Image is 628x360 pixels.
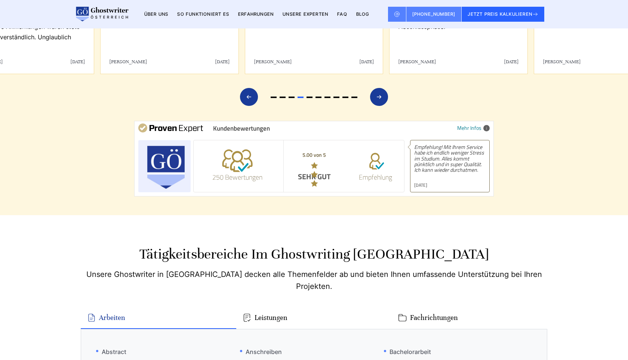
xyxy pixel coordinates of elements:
span: Go to slide 6 [315,97,321,98]
a: Über uns [144,11,169,17]
span: Go to slide 4 [298,97,304,98]
img: ProvenExpert [138,123,203,132]
span: [DATE] [360,59,374,65]
span: Go to slide 3 [289,97,295,98]
a: FAQ [337,11,347,17]
span: Anschreiben [240,344,282,360]
button: Arbeiten [81,307,236,329]
span: Go to slide 5 [307,97,313,98]
button: Leistungen [236,307,392,329]
span: [PERSON_NAME] [254,59,292,65]
span: [DATE] [414,183,486,187]
span: Empfehlung [351,174,401,181]
span: [DATE] [504,59,518,65]
a: Erfahrungen [238,11,274,17]
span: Go to slide 8 [333,97,339,98]
span: [PERSON_NAME] [398,59,436,65]
span: Empfehlung! Mit Ihrem Service habe ich endlich weniger Stress im Studium. Alles kommt pünktlich u... [414,144,486,180]
a: Mehr Infos [457,123,490,131]
a: BLOG [356,11,369,17]
span: Go to slide 9 [342,97,348,98]
span: [DATE] [215,59,230,65]
span: [PERSON_NAME] [543,59,581,65]
span: Go to slide 7 [324,97,330,98]
div: Next slide [370,88,388,106]
span: Go to slide 1 [271,97,277,98]
h2: Tätigkeitsbereiche im Ghostwriting [GEOGRAPHIC_DATA] [81,245,547,263]
span: Go to slide 10 [351,97,357,98]
button: JETZT PREIS KALKULIEREN [462,7,544,22]
img: ghostwriter-oesterreich [138,140,191,192]
p: 5.00 von 5 [289,152,339,158]
span: [PERSON_NAME] [110,59,147,65]
button: Fachrichtungen [392,307,547,329]
a: [PHONE_NUMBER] [406,7,462,22]
img: logo wirschreiben [75,7,129,22]
div: Unsere Ghostwriter in [GEOGRAPHIC_DATA] decken alle Themenfelder ab und bieten Ihnen umfassende U... [81,268,547,292]
span: Go to slide 2 [280,97,286,98]
span: [DATE] [71,59,85,65]
div: Previous slide [240,88,258,106]
img: Email [394,11,400,17]
p: SEHR GUT [289,173,339,181]
span: Kundenbewertungen [213,125,270,132]
span: Abstract [96,344,126,360]
a: Bachelorarbeit [384,344,431,360]
span: [PHONE_NUMBER] [412,11,456,17]
a: So funktioniert es [177,11,229,17]
span: 250 Bewertungen [197,174,278,181]
a: Unsere Experten [283,11,328,17]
